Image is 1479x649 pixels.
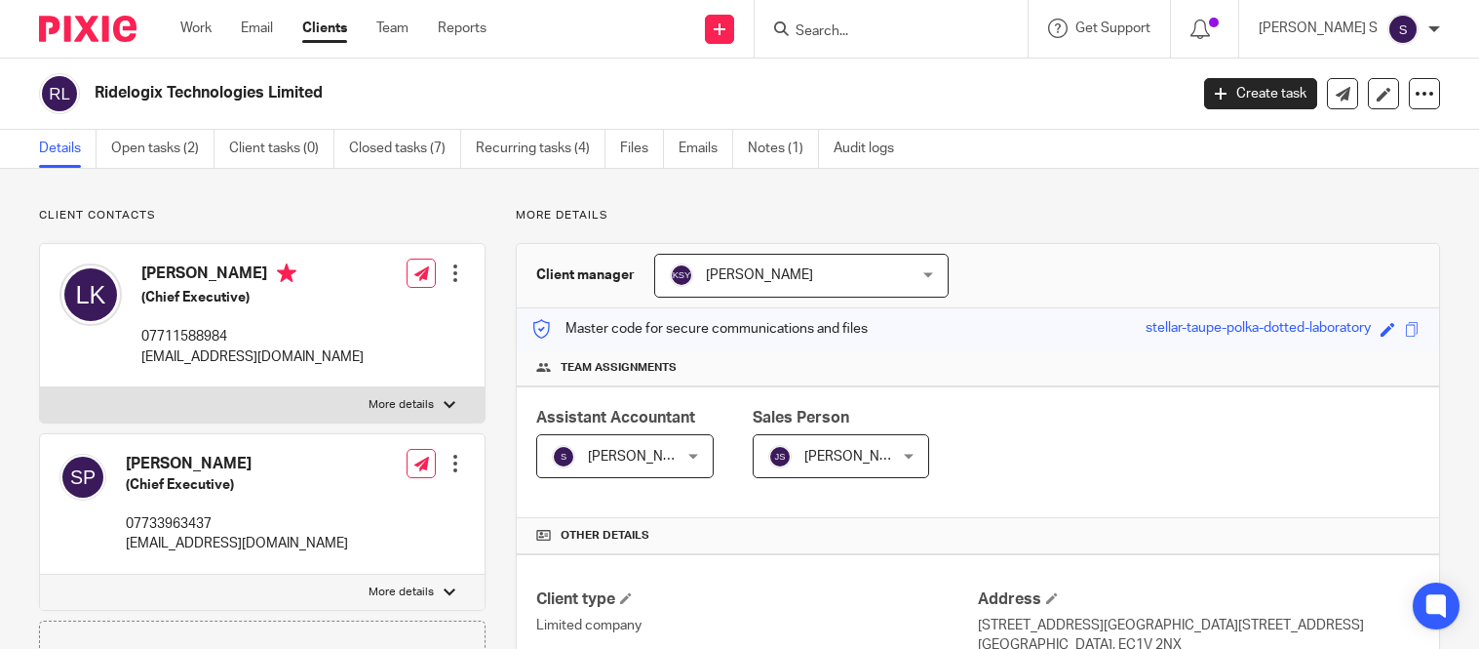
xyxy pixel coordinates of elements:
[1387,14,1419,45] img: svg%3E
[277,264,296,283] i: Primary
[768,445,792,468] img: svg%3E
[349,130,461,168] a: Closed tasks (7)
[141,327,364,346] p: 07711588984
[1146,318,1371,341] div: stellar-taupe-polka-dotted-laboratory
[180,19,212,38] a: Work
[804,450,912,464] span: [PERSON_NAME]
[369,397,434,413] p: More details
[141,288,364,307] h5: (Chief Executive)
[536,616,978,635] p: Limited company
[978,589,1420,610] h4: Address
[561,528,649,544] span: Other details
[552,445,575,468] img: svg%3E
[561,360,677,376] span: Team assignments
[39,16,136,42] img: Pixie
[241,19,273,38] a: Email
[95,83,958,103] h2: Ridelogix Technologies Limited
[670,264,693,287] img: svg%3E
[126,475,348,495] h5: (Chief Executive)
[794,23,969,41] input: Search
[376,19,409,38] a: Team
[39,208,486,223] p: Client contacts
[834,130,909,168] a: Audit logs
[706,268,813,282] span: [PERSON_NAME]
[476,130,605,168] a: Recurring tasks (4)
[679,130,733,168] a: Emails
[588,450,707,464] span: [PERSON_NAME] S
[531,319,868,339] p: Master code for secure communications and files
[229,130,334,168] a: Client tasks (0)
[1075,21,1150,35] span: Get Support
[516,208,1440,223] p: More details
[126,454,348,474] h4: [PERSON_NAME]
[748,130,819,168] a: Notes (1)
[753,410,849,426] span: Sales Person
[536,589,978,610] h4: Client type
[111,130,214,168] a: Open tasks (2)
[620,130,664,168] a: Files
[141,264,364,288] h4: [PERSON_NAME]
[39,130,97,168] a: Details
[59,264,122,326] img: svg%3E
[978,616,1420,635] p: [STREET_ADDRESS][GEOGRAPHIC_DATA][STREET_ADDRESS]
[39,73,80,114] img: svg%3E
[438,19,487,38] a: Reports
[536,410,695,426] span: Assistant Accountant
[536,265,635,285] h3: Client manager
[302,19,347,38] a: Clients
[59,454,106,501] img: svg%3E
[126,534,348,553] p: [EMAIL_ADDRESS][DOMAIN_NAME]
[1204,78,1317,109] a: Create task
[1259,19,1378,38] p: [PERSON_NAME] S
[369,585,434,600] p: More details
[126,514,348,534] p: 07733963437
[141,347,364,367] p: [EMAIL_ADDRESS][DOMAIN_NAME]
